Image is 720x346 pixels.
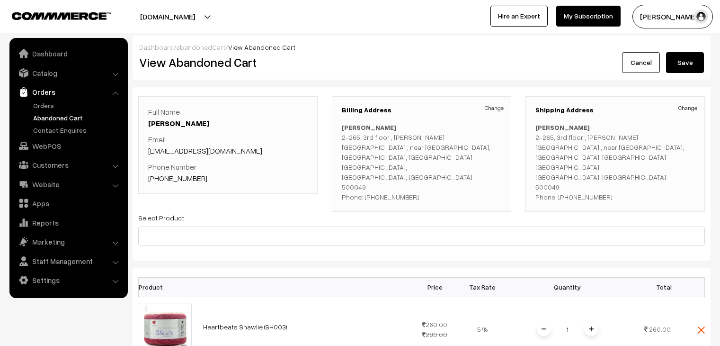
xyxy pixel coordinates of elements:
a: Orders [31,100,124,110]
b: [PERSON_NAME] [342,123,396,131]
h3: Shipping Address [535,106,695,114]
a: Cancel [622,52,660,73]
a: WebPOS [12,137,124,155]
a: Contact Enquires [31,125,124,135]
th: Tax Rate [459,277,506,297]
a: Reports [12,214,124,231]
button: Save [666,52,704,73]
a: Website [12,176,124,193]
th: Product [139,277,197,297]
strike: 280.00 [422,330,447,338]
a: Heartbeats Shawlie (SH003) [203,323,287,331]
a: Customers [12,156,124,173]
img: plusI [589,327,594,331]
img: minus [542,327,546,331]
a: Dashboard [12,45,124,62]
label: Select Product [138,213,184,223]
th: Quantity [506,277,629,297]
a: COMMMERCE [12,9,95,21]
a: Hire an Expert [490,6,548,27]
a: abandonedCart [176,43,225,51]
img: COMMMERCE [12,12,111,19]
span: View Abandoned Cart [228,43,295,51]
button: [DOMAIN_NAME] [107,5,228,28]
span: 260.00 [649,325,671,333]
img: user [694,9,708,24]
a: [EMAIL_ADDRESS][DOMAIN_NAME] [148,146,262,155]
button: [PERSON_NAME]… [632,5,713,28]
a: Orders [12,83,124,100]
a: [PERSON_NAME] [148,118,209,128]
th: Total [629,277,676,297]
p: 2-265, 3rd floor , [PERSON_NAME][GEOGRAPHIC_DATA] , near [GEOGRAPHIC_DATA], [GEOGRAPHIC_DATA], [G... [535,122,695,202]
b: [PERSON_NAME] [535,123,590,131]
a: Abandoned Cart [31,113,124,123]
p: Phone Number [148,161,308,184]
a: Change [485,104,504,112]
a: Catalog [12,64,124,82]
a: Staff Management [12,253,124,270]
span: 5 % [477,325,488,333]
a: My Subscription [556,6,621,27]
img: close [698,327,705,334]
th: Price [411,277,459,297]
p: Full Name [148,106,308,129]
p: 2-265, 3rd floor , [PERSON_NAME][GEOGRAPHIC_DATA] , near [GEOGRAPHIC_DATA], [GEOGRAPHIC_DATA], [G... [342,122,501,202]
p: Email [148,134,308,156]
a: Apps [12,195,124,212]
h3: Billing Address [342,106,501,114]
h2: View Abandoned Cart [139,55,415,70]
div: / / [139,42,704,52]
a: [PHONE_NUMBER] [148,173,207,183]
a: Change [678,104,697,112]
a: Dashboard [139,43,174,51]
a: Settings [12,272,124,289]
a: Marketing [12,233,124,250]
